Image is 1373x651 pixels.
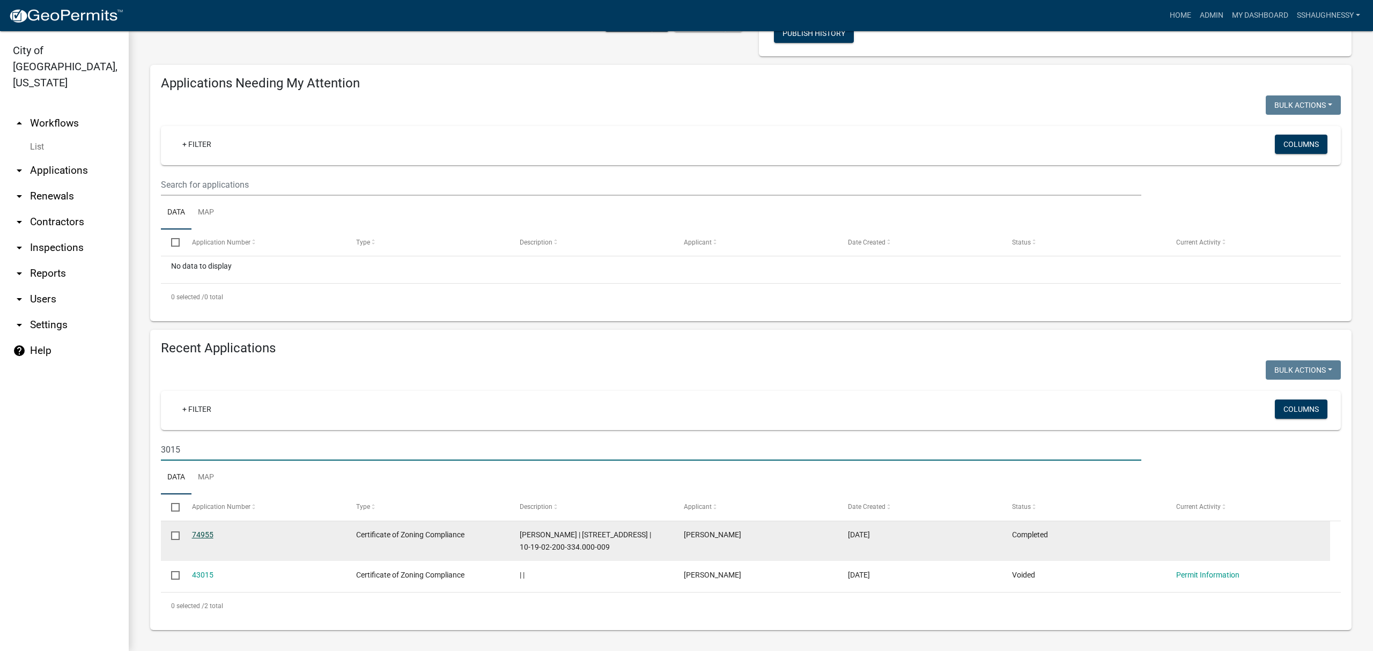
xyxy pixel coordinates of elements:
input: Search for applications [161,174,1141,196]
span: Applicant [684,239,712,246]
datatable-header-cell: Applicant [674,494,838,520]
span: Current Activity [1176,503,1221,511]
span: 05/18/2022 [848,571,870,579]
datatable-header-cell: Application Number [181,230,345,255]
datatable-header-cell: Description [510,494,674,520]
span: Status [1012,503,1031,511]
i: help [13,344,26,357]
i: arrow_drop_down [13,164,26,177]
span: Application Number [192,239,250,246]
datatable-header-cell: Date Created [838,230,1002,255]
span: angela bradley [684,571,741,579]
i: arrow_drop_down [13,319,26,331]
span: Certificate of Zoning Compliance [356,530,464,539]
span: Current Activity [1176,239,1221,246]
a: 43015 [192,571,213,579]
h4: Recent Applications [161,341,1341,356]
div: 0 total [161,284,1341,310]
a: Data [161,461,191,495]
span: Certificate of Zoning Compliance [356,571,464,579]
span: 11/14/2022 [848,530,870,539]
span: Voided [1012,571,1035,579]
span: Description [520,503,552,511]
datatable-header-cell: Status [1002,230,1166,255]
datatable-header-cell: Status [1002,494,1166,520]
datatable-header-cell: Applicant [674,230,838,255]
span: 0 selected / [171,602,204,610]
i: arrow_drop_down [13,216,26,228]
a: Data [161,196,191,230]
button: Columns [1275,400,1327,419]
span: Application Number [192,503,250,511]
a: Map [191,461,220,495]
datatable-header-cell: Application Number [181,494,345,520]
span: Date Created [848,239,885,246]
datatable-header-cell: Description [510,230,674,255]
a: sshaughnessy [1293,5,1364,26]
span: Status [1012,239,1031,246]
a: 74955 [192,530,213,539]
span: Josh Henderson | 3015 E TENTH STREET | 10-19-02-200-334.000-009 [520,530,651,551]
span: Completed [1012,530,1048,539]
span: | | [520,571,525,579]
datatable-header-cell: Select [161,230,181,255]
a: Home [1165,5,1195,26]
span: Description [520,239,552,246]
a: Admin [1195,5,1228,26]
button: Settings [674,12,726,32]
div: No data to display [161,256,1341,283]
a: + Filter [174,400,220,419]
button: Publish History [774,24,854,43]
input: Search for applications [161,439,1141,461]
i: arrow_drop_down [13,190,26,203]
h4: Applications Needing My Attention [161,76,1341,91]
i: arrow_drop_down [13,293,26,306]
a: Permit Information [1176,571,1239,579]
div: 2 total [161,593,1341,619]
span: Type [356,503,370,511]
span: 0 selected / [171,293,204,301]
button: Builder [605,12,652,32]
i: arrow_drop_down [13,241,26,254]
button: Columns [1275,135,1327,154]
wm-modal-confirm: Workflow Publish History [774,30,854,39]
datatable-header-cell: Date Created [838,494,1002,520]
datatable-header-cell: Current Activity [1166,494,1330,520]
a: + Filter [174,135,220,154]
span: Applicant [684,503,712,511]
span: Date Created [848,503,885,511]
button: Bulk Actions [1266,95,1341,115]
a: Map [191,196,220,230]
datatable-header-cell: Select [161,494,181,520]
i: arrow_drop_up [13,117,26,130]
a: My Dashboard [1228,5,1293,26]
i: arrow_drop_down [13,267,26,280]
button: Bulk Actions [1266,360,1341,380]
datatable-header-cell: Type [345,230,510,255]
datatable-header-cell: Current Activity [1166,230,1330,255]
span: Type [356,239,370,246]
span: Josh Henderson [684,530,741,539]
datatable-header-cell: Type [345,494,510,520]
